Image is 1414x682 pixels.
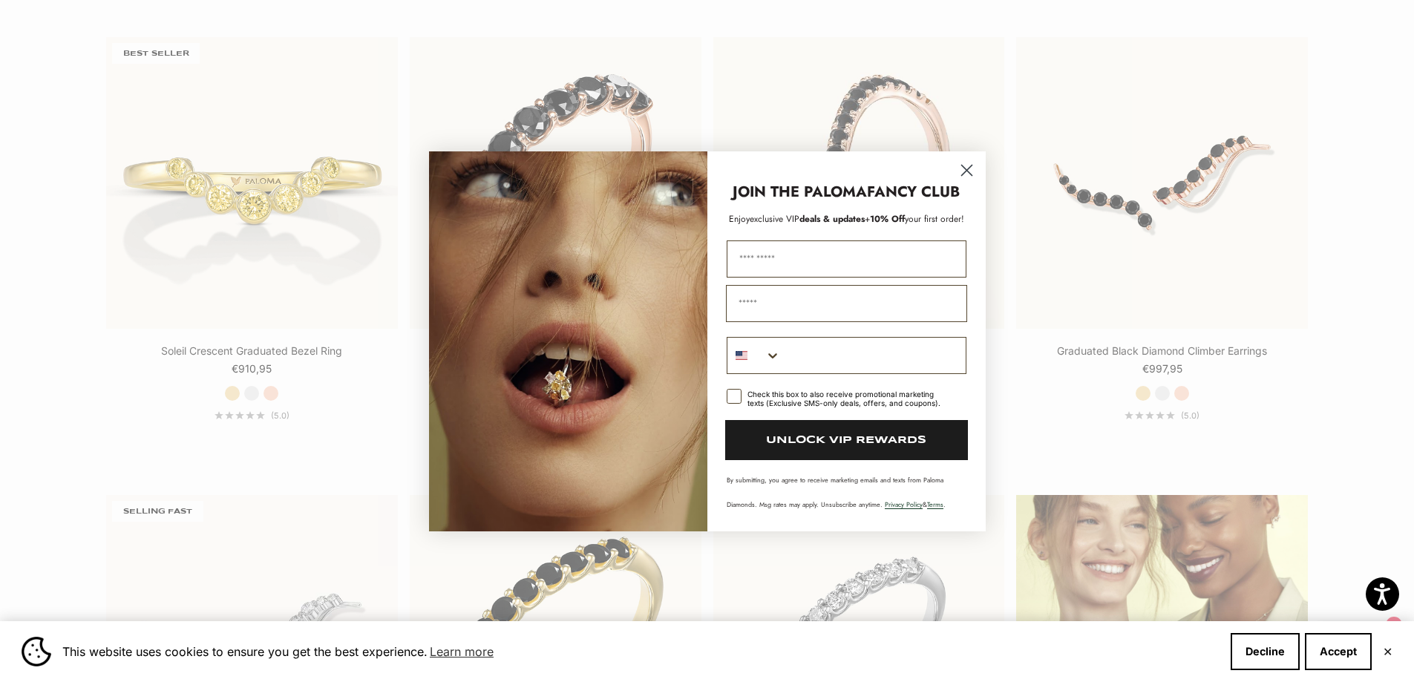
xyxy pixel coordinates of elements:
[865,212,964,226] span: + your first order!
[429,151,707,531] img: Loading...
[870,212,905,226] span: 10% Off
[736,350,747,361] img: United States
[867,181,960,203] strong: FANCY CLUB
[726,285,967,322] input: Email
[727,475,966,509] p: By submitting, you agree to receive marketing emails and texts from Paloma Diamonds. Msg rates ma...
[885,499,923,509] a: Privacy Policy
[62,640,1219,663] span: This website uses cookies to ensure you get the best experience.
[729,212,750,226] span: Enjoy
[1383,647,1392,656] button: Close
[750,212,865,226] span: deals & updates
[1305,633,1372,670] button: Accept
[727,240,966,278] input: First Name
[885,499,946,509] span: & .
[428,640,496,663] a: Learn more
[1231,633,1300,670] button: Decline
[954,157,980,183] button: Close dialog
[927,499,943,509] a: Terms
[727,338,781,373] button: Search Countries
[733,181,867,203] strong: JOIN THE PALOMA
[22,637,51,666] img: Cookie banner
[750,212,799,226] span: exclusive VIP
[725,420,968,460] button: UNLOCK VIP REWARDS
[747,390,949,407] div: Check this box to also receive promotional marketing texts (Exclusive SMS-only deals, offers, and...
